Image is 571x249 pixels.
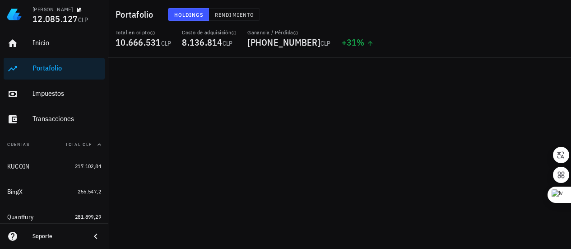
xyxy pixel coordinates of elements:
[174,11,204,18] span: Holdings
[4,83,105,105] a: Impuestos
[4,206,105,228] a: Quantfury 281.899,29
[116,7,157,22] h1: Portafolio
[4,181,105,202] a: BingX 255.547,2
[223,39,233,47] span: CLP
[4,134,105,155] button: CuentasTotal CLP
[32,233,83,240] div: Soporte
[4,58,105,80] a: Portafolio
[32,13,78,25] span: 12.085.127
[32,6,73,13] div: [PERSON_NAME]
[7,188,23,196] div: BingX
[182,36,222,48] span: 8.136.814
[75,163,101,169] span: 217.102,84
[32,114,101,123] div: Transacciones
[357,36,364,48] span: %
[4,33,105,54] a: Inicio
[32,38,101,47] div: Inicio
[7,7,22,22] img: LedgiFi
[32,89,101,98] div: Impuestos
[4,108,105,130] a: Transacciones
[7,213,33,221] div: Quantfury
[247,36,320,48] span: [PHONE_NUMBER]
[4,155,105,177] a: KUCOIN 217.102,84
[247,29,330,36] div: Ganancia / Pérdida
[209,8,260,21] button: Rendimiento
[168,8,209,21] button: Holdings
[161,39,172,47] span: CLP
[78,188,101,195] span: 255.547,2
[116,29,171,36] div: Total en cripto
[214,11,254,18] span: Rendimiento
[320,39,331,47] span: CLP
[342,38,374,47] div: +31
[7,163,30,170] div: KUCOIN
[32,64,101,72] div: Portafolio
[551,7,566,22] div: avatar
[116,36,161,48] span: 10.666.531
[65,141,92,147] span: Total CLP
[75,213,101,220] span: 281.899,29
[182,29,237,36] div: Costo de adquisición
[78,16,88,24] span: CLP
